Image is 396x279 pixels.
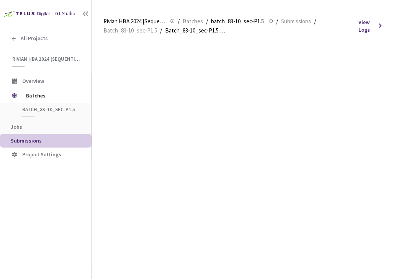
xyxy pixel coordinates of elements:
span: Overview [22,78,44,84]
li: / [276,17,278,26]
span: Batch_83-10_sec-P1.5 QC - [DATE] [165,26,227,35]
span: View Logs [358,18,374,34]
li: / [206,17,208,26]
span: Batches [26,88,79,103]
li: / [160,26,162,35]
span: Project Settings [22,151,61,158]
span: batch_83-10_sec-P1.5 [211,17,264,26]
span: Batches [183,17,203,26]
span: Rivian HBA 2024 [Sequential] [103,17,165,26]
span: batch_83-10_sec-P1.5 [22,106,79,113]
span: Jobs [11,123,22,130]
span: Batch_83-10_sec-P1.5 [103,26,157,35]
a: Batch_83-10_sec-P1.5 [102,26,159,34]
li: / [314,17,316,26]
span: All Projects [21,35,48,42]
div: GT Studio [55,10,75,18]
li: / [178,17,180,26]
span: Rivian HBA 2024 [Sequential] [12,56,81,62]
span: Submissions [11,137,42,144]
a: Batches [181,17,205,25]
span: Submissions [281,17,311,26]
a: Submissions [280,17,313,25]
